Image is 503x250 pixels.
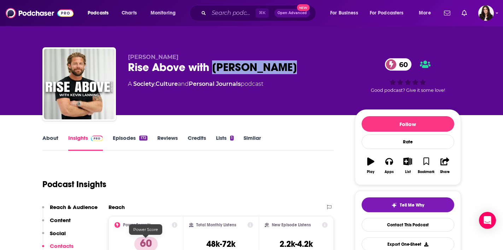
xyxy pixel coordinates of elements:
img: Podchaser - Follow, Share and Rate Podcasts [6,6,74,20]
span: and [178,81,189,87]
button: open menu [83,7,118,19]
button: Apps [380,153,398,178]
div: Bookmark [418,170,434,174]
span: Tell Me Why [400,202,424,208]
h3: 2.2k-4.2k [280,239,313,249]
span: Charts [122,8,137,18]
button: tell me why sparkleTell Me Why [362,197,454,212]
div: Rate [362,135,454,149]
span: 60 [392,58,411,71]
div: 172 [139,136,147,141]
button: List [398,153,417,178]
span: Open Advanced [277,11,307,15]
img: Podchaser Pro [91,136,103,141]
button: Social [42,230,66,243]
input: Search podcasts, credits, & more... [209,7,256,19]
button: Content [42,217,71,230]
img: tell me why sparkle [391,202,397,208]
a: 60 [385,58,411,71]
span: For Podcasters [370,8,404,18]
h2: Reach [109,204,125,210]
button: Reach & Audience [42,204,98,217]
div: Power Score [129,224,162,235]
div: 60Good podcast? Give it some love! [355,54,461,97]
div: 1 [230,136,234,141]
p: Content [50,217,71,224]
div: Search podcasts, credits, & more... [196,5,323,21]
a: Society [133,81,154,87]
div: Open Intercom Messenger [479,212,496,229]
a: Contact This Podcast [362,218,454,232]
h2: New Episode Listens [272,222,311,227]
a: Episodes172 [113,135,147,151]
a: Lists1 [216,135,234,151]
span: Monitoring [151,8,176,18]
span: ⌘ K [256,8,269,18]
span: Good podcast? Give it some love! [371,88,445,93]
p: Reach & Audience [50,204,98,210]
span: Podcasts [88,8,109,18]
p: Social [50,230,66,237]
h2: Total Monthly Listens [196,222,236,227]
span: [PERSON_NAME] [128,54,179,60]
a: Charts [117,7,141,19]
a: Personal Journals [189,81,241,87]
p: Contacts [50,243,74,249]
button: Bookmark [417,153,435,178]
a: InsightsPodchaser Pro [68,135,103,151]
a: Show notifications dropdown [459,7,470,19]
img: Rise Above with Kevin Lanning [44,49,115,119]
a: Culture [156,81,178,87]
button: Follow [362,116,454,132]
a: Show notifications dropdown [441,7,453,19]
a: Credits [188,135,206,151]
button: Show profile menu [478,5,494,21]
span: Logged in as RebeccaShapiro [478,5,494,21]
h2: Power Score™ [123,222,151,227]
a: Similar [244,135,261,151]
span: New [297,4,310,11]
span: , [154,81,156,87]
button: Share [435,153,454,178]
a: Reviews [157,135,178,151]
button: open menu [325,7,367,19]
button: Play [362,153,380,178]
div: List [405,170,411,174]
button: open menu [146,7,185,19]
span: More [419,8,431,18]
div: Apps [385,170,394,174]
span: For Business [330,8,358,18]
h1: Podcast Insights [42,179,106,190]
img: User Profile [478,5,494,21]
div: Share [440,170,450,174]
h3: 48k-72k [206,239,235,249]
a: About [42,135,58,151]
button: open menu [414,7,440,19]
div: A podcast [128,80,263,88]
button: Open AdvancedNew [274,9,310,17]
div: Play [367,170,374,174]
button: open menu [365,7,414,19]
